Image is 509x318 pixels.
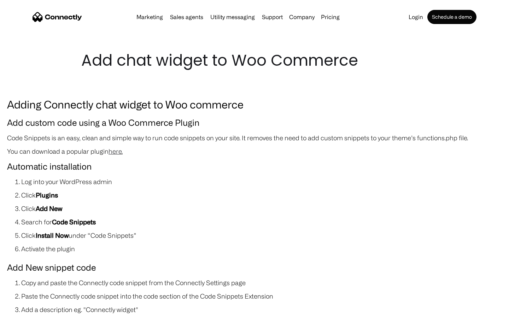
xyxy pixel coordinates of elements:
[287,12,317,22] div: Company
[36,232,69,239] strong: Install Now
[52,218,96,225] strong: Code Snippets
[21,230,502,240] li: Click under “Code Snippets”
[21,204,502,213] li: Click
[36,192,58,199] strong: Plugins
[21,291,502,301] li: Paste the Connectly code snippet into the code section of the Code Snippets Extension
[7,146,502,156] p: You can download a popular plugin
[167,14,206,20] a: Sales agents
[406,14,426,20] a: Login
[81,49,428,71] h1: Add chat widget to Woo Commerce
[7,96,502,112] h3: Adding Connectly chat widget to Woo commerce
[21,278,502,288] li: Copy and paste the Connectly code snippet from the Connectly Settings page
[21,177,502,187] li: Log into your WordPress admin
[318,14,343,20] a: Pricing
[21,217,502,227] li: Search for
[7,261,502,274] h4: Add New snippet code
[33,12,82,22] a: home
[427,10,476,24] a: Schedule a demo
[289,12,315,22] div: Company
[259,14,286,20] a: Support
[109,148,123,155] a: here.
[207,14,258,20] a: Utility messaging
[14,306,42,316] ul: Language list
[134,14,166,20] a: Marketing
[7,116,502,129] h4: Add custom code using a Woo Commerce Plugin
[7,133,502,143] p: Code Snippets is an easy, clean and simple way to run code snippets on your site. It removes the ...
[7,160,502,173] h4: Automatic installation
[21,305,502,314] li: Add a description eg. "Connectly widget"
[21,244,502,254] li: Activate the plugin
[36,205,62,212] strong: Add New
[7,306,42,316] aside: Language selected: English
[21,190,502,200] li: Click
